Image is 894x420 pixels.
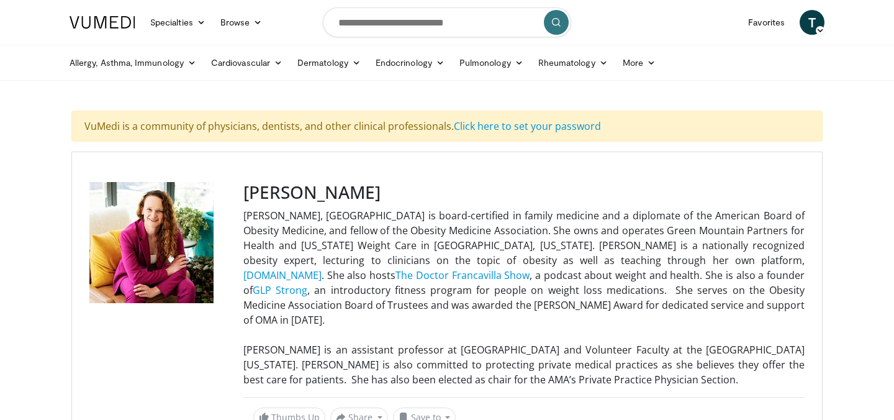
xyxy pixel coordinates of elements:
[452,50,531,75] a: Pulmonology
[395,268,530,282] a: The Doctor Francavilla Show
[70,16,135,29] img: VuMedi Logo
[62,50,204,75] a: Allergy, Asthma, Immunology
[243,268,322,282] a: [DOMAIN_NAME]
[290,50,368,75] a: Dermatology
[243,182,805,203] h3: [PERSON_NAME]
[323,7,571,37] input: Search topics, interventions
[615,50,663,75] a: More
[531,50,615,75] a: Rheumatology
[143,10,213,35] a: Specialties
[454,119,601,133] a: Click here to set your password
[800,10,824,35] a: T
[71,111,823,142] div: VuMedi is a community of physicians, dentists, and other clinical professionals.
[368,50,452,75] a: Endocrinology
[213,10,270,35] a: Browse
[253,283,307,297] a: GLP Strong
[741,10,792,35] a: Favorites
[243,208,805,387] p: [PERSON_NAME], [GEOGRAPHIC_DATA] is board-certified in family medicine and a diplomate of the Ame...
[204,50,290,75] a: Cardiovascular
